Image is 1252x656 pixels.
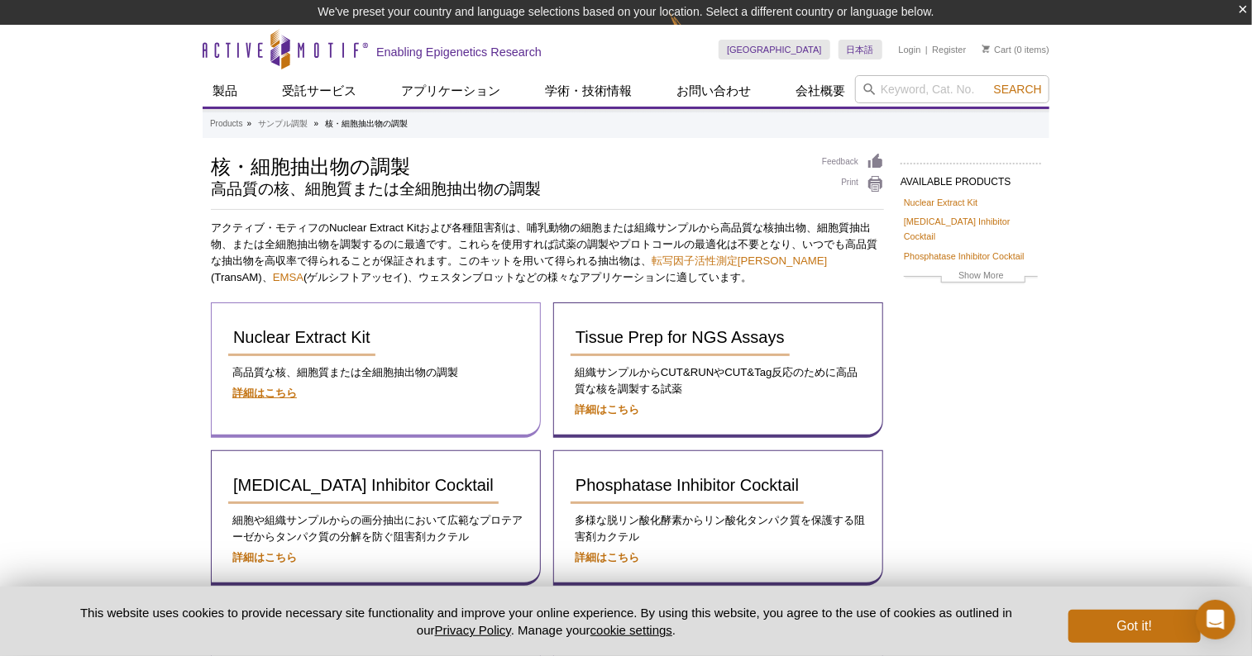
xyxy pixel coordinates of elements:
p: 細胞や組織サンプルからの画分抽出において広範なプロテアーゼからタンパク質の分解を防ぐ阻害剤カクテル [228,512,523,545]
button: Got it! [1068,610,1201,643]
h2: AVAILABLE PRODUCTS [901,163,1041,193]
a: 転写因子活性測定[PERSON_NAME] [652,254,827,267]
a: Tissue Prep for NGS Assays [571,320,790,356]
p: アクティブ・モティフのNuclear Extract Kitおよび各種阻害剤は、哺乳動物の細胞または組織サンプルから高品質な核抽出物、細胞質抽出物、または全細胞抽出物を調製するのに最適です。これ... [211,220,884,286]
input: Keyword, Cat. No. [855,75,1049,103]
a: Products [210,116,242,131]
a: サンプル調製 [258,116,308,131]
a: Register [932,44,966,55]
li: | [925,40,928,59]
span: Nuclear Extract Kit [233,328,370,346]
a: EMSA [273,271,303,283]
a: Privacy Policy [435,623,511,637]
li: 核・細胞抽出物の調製 [325,119,408,128]
a: 詳細はこちら [575,551,639,563]
p: 多様な脱リン酸化酵素からリン酸化タンパク質を保護する阻害剤カクテル [571,512,866,545]
div: Open Intercom Messenger [1196,600,1235,639]
img: Your Cart [982,45,990,53]
a: [GEOGRAPHIC_DATA] [719,40,830,59]
a: 学術・技術情報 [535,75,642,107]
a: 製品 [203,75,247,107]
a: Show More [904,268,1038,287]
h1: 核・細胞抽出物の調製 [211,153,805,178]
a: Feedback [822,153,884,171]
a: 詳細はこちら [575,403,639,416]
a: Phosphatase Inhibitor Cocktail [904,249,1025,264]
a: 受託サービス [272,75,366,107]
span: [MEDICAL_DATA] Inhibitor Cocktail [233,476,494,494]
li: » [246,119,251,128]
a: 詳細はこちら [232,387,297,399]
span: Search [994,83,1042,96]
li: » [314,119,319,128]
a: Phosphatase Inhibitor Cocktail [571,468,804,504]
a: [MEDICAL_DATA] Inhibitor Cocktail [228,468,499,504]
img: Change Here [670,12,714,51]
li: (0 items) [982,40,1049,59]
a: 詳細はこちら [232,551,297,563]
a: Nuclear Extract Kit [904,195,977,210]
a: お問い合わせ [667,75,761,107]
span: Tissue Prep for NGS Assays [576,328,785,346]
a: [MEDICAL_DATA] Inhibitor Cocktail [904,214,1038,244]
a: Nuclear Extract Kit [228,320,375,356]
a: Cart [982,44,1011,55]
p: This website uses cookies to provide necessary site functionality and improve your online experie... [51,604,1041,639]
h2: Enabling Epigenetics Research [376,45,542,59]
a: Print [822,175,884,193]
button: Search [989,82,1047,97]
h2: 高品質の核、細胞質または全細胞抽出物の調製 [211,182,805,197]
button: cookie settings [590,623,672,637]
p: 組織サンプルからCUT&RUNやCUT&Tag反応のために高品質な核を調製する試薬 [571,364,866,397]
a: 日本語 [839,40,882,59]
a: Login [899,44,921,55]
p: 高品質な核、細胞質または全細胞抽出物の調製 [228,364,523,381]
a: 会社概要 [786,75,855,107]
span: Phosphatase Inhibitor Cocktail [576,476,799,494]
a: アプリケーション [391,75,510,107]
